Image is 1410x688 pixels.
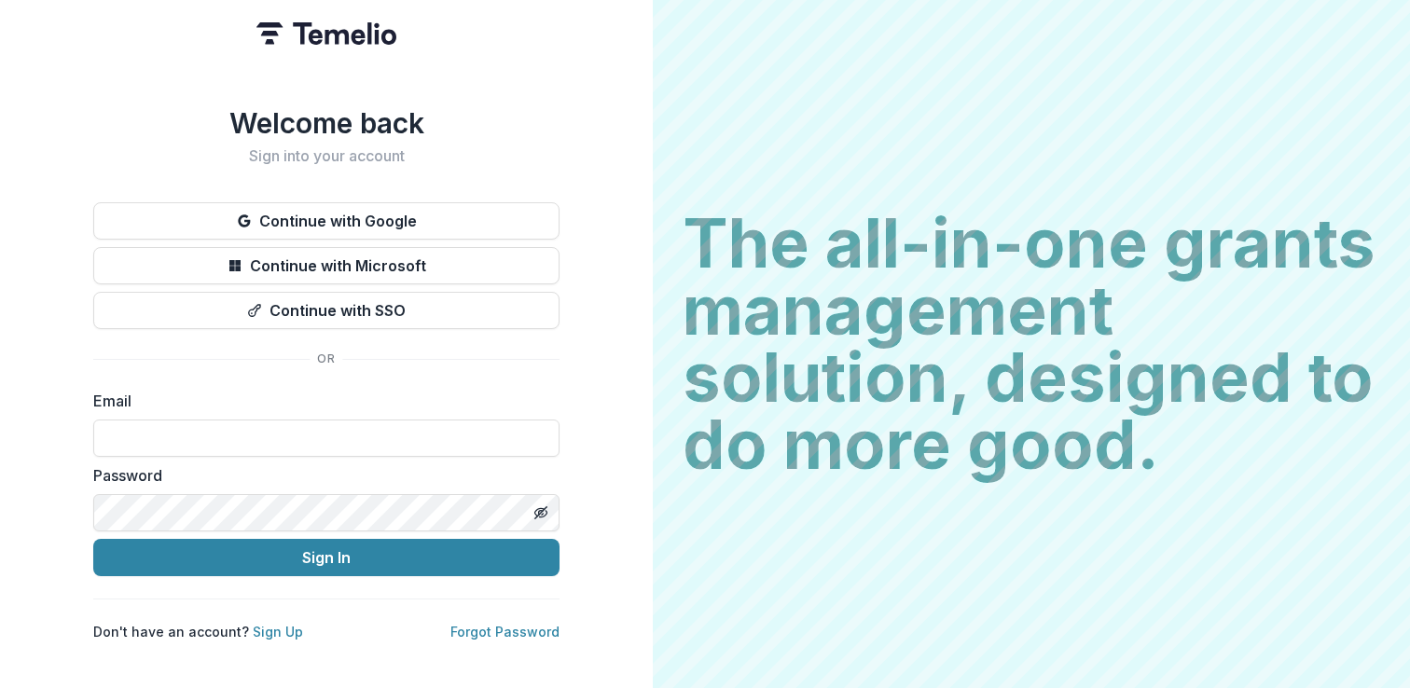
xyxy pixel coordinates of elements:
[93,464,548,487] label: Password
[256,22,396,45] img: Temelio
[93,539,560,576] button: Sign In
[253,624,303,640] a: Sign Up
[93,390,548,412] label: Email
[93,292,560,329] button: Continue with SSO
[450,624,560,640] a: Forgot Password
[93,106,560,140] h1: Welcome back
[93,202,560,240] button: Continue with Google
[93,622,303,641] p: Don't have an account?
[526,498,556,528] button: Toggle password visibility
[93,247,560,284] button: Continue with Microsoft
[93,147,560,165] h2: Sign into your account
